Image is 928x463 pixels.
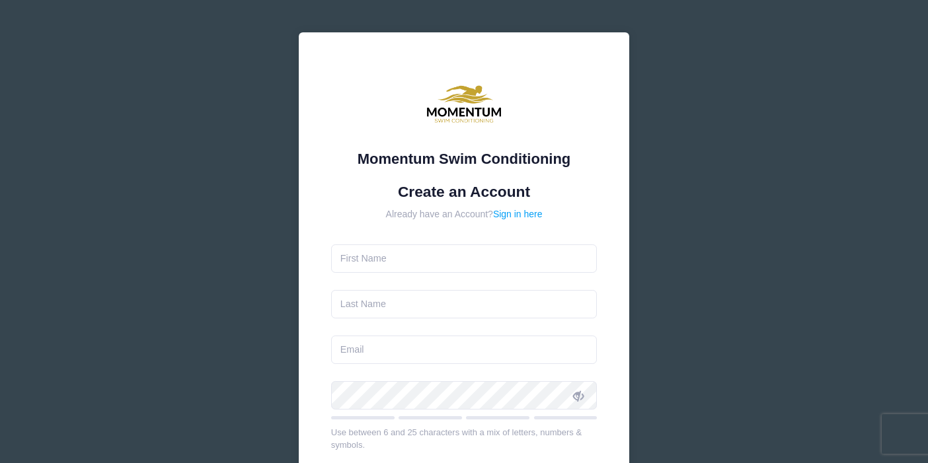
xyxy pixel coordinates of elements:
input: Email [331,336,598,364]
img: Momentum Swim Conditioning [424,65,504,144]
a: Sign in here [493,209,543,219]
div: Already have an Account? [331,207,598,221]
input: Last Name [331,290,598,318]
div: Momentum Swim Conditioning [331,148,598,170]
h1: Create an Account [331,183,598,201]
input: First Name [331,244,598,273]
div: Use between 6 and 25 characters with a mix of letters, numbers & symbols. [331,426,598,452]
